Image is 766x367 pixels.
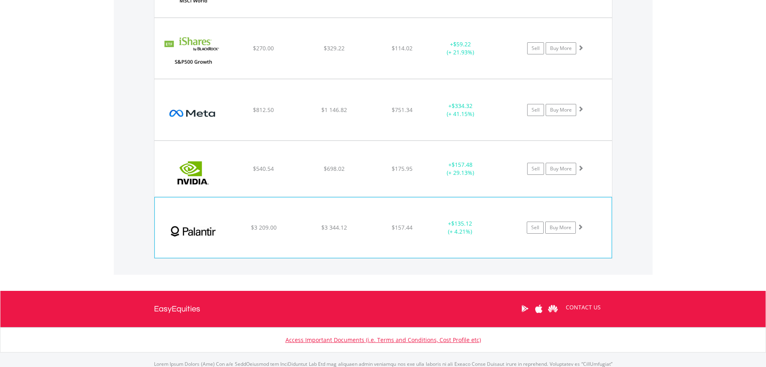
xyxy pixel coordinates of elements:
[392,165,413,172] span: $175.95
[158,89,228,138] img: EQU.US.META.png
[451,220,472,227] span: $135.12
[453,40,471,48] span: $59.22
[253,44,274,52] span: $270.00
[527,104,544,116] a: Sell
[546,296,560,321] a: Huawei
[251,224,277,231] span: $3 209.00
[532,296,546,321] a: Apple
[452,161,472,168] span: $157.48
[545,222,576,234] a: Buy More
[253,165,274,172] span: $540.54
[546,42,576,54] a: Buy More
[430,220,490,236] div: + (+ 4.21%)
[285,336,481,344] a: Access Important Documents (i.e. Terms and Conditions, Cost Profile etc)
[527,163,544,175] a: Sell
[392,44,413,52] span: $114.02
[392,224,413,231] span: $157.44
[430,161,491,177] div: + (+ 29.13%)
[430,40,491,56] div: + (+ 21.93%)
[253,106,274,114] span: $812.50
[158,151,228,195] img: EQU.US.NVDA.png
[392,106,413,114] span: $751.34
[154,291,200,327] a: EasyEquities
[324,44,345,52] span: $329.22
[560,296,606,319] a: CONTACT US
[158,28,228,77] img: EQU.US.IVW.png
[159,207,228,256] img: EQU.US.PLTR.png
[518,296,532,321] a: Google Play
[430,102,491,118] div: + (+ 41.15%)
[527,42,544,54] a: Sell
[546,104,576,116] a: Buy More
[527,222,544,234] a: Sell
[324,165,345,172] span: $698.02
[321,106,347,114] span: $1 146.82
[452,102,472,110] span: $334.32
[546,163,576,175] a: Buy More
[321,224,347,231] span: $3 344.12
